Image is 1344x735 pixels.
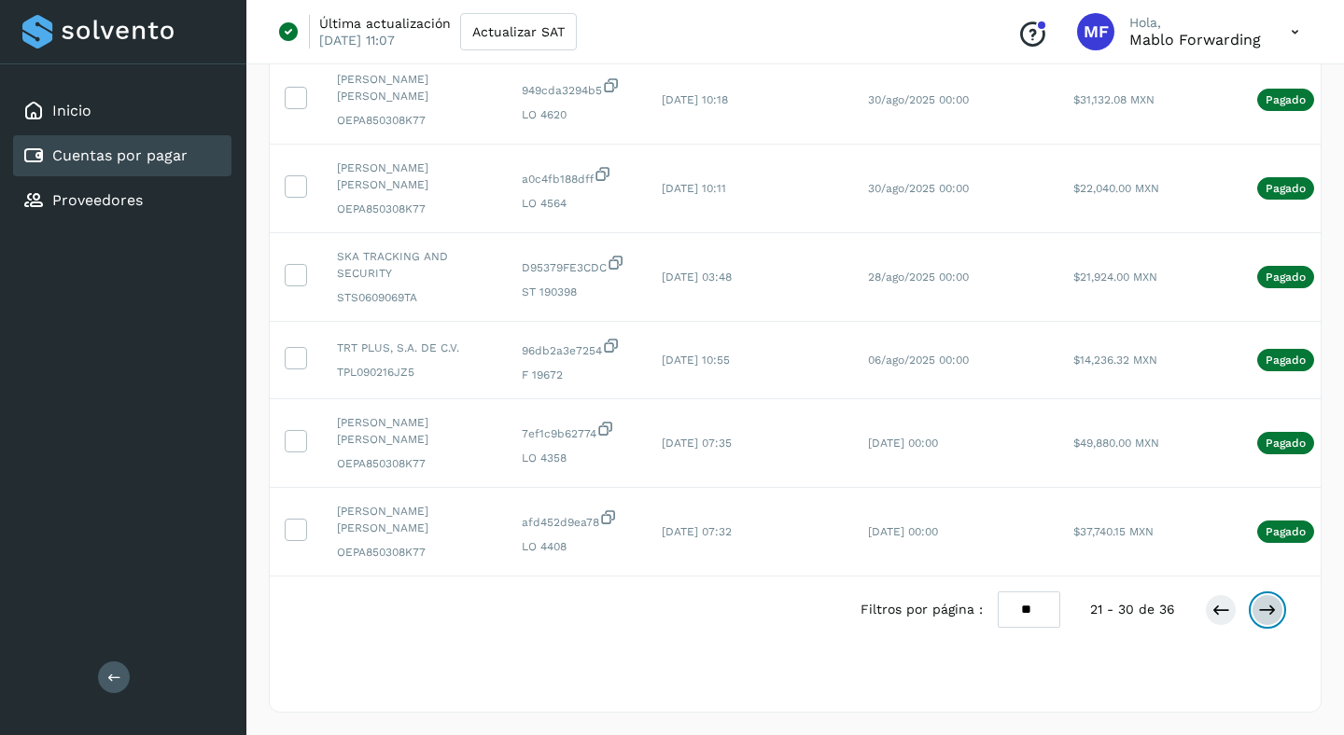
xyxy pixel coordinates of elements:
[522,538,632,555] span: LO 4408
[52,191,143,209] a: Proveedores
[522,420,632,442] span: 7ef1c9b62774
[1129,15,1261,31] p: Hola,
[868,270,969,284] span: 28/ago/2025 00:00
[522,337,632,359] span: 96db2a3e7254
[1073,354,1157,367] span: $14,236.32 MXN
[1073,182,1159,195] span: $22,040.00 MXN
[337,414,492,448] span: [PERSON_NAME] [PERSON_NAME]
[1266,270,1306,284] p: Pagado
[868,525,938,538] span: [DATE] 00:00
[1266,354,1306,367] p: Pagado
[1073,270,1157,284] span: $21,924.00 MXN
[662,354,730,367] span: [DATE] 10:55
[13,90,231,132] div: Inicio
[337,159,492,193] span: [PERSON_NAME] [PERSON_NAME]
[337,340,492,356] span: TRT PLUS, S.A. DE C.V.
[460,13,577,50] button: Actualizar SAT
[522,106,632,123] span: LO 4620
[861,600,983,619] span: Filtros por página :
[337,544,492,561] span: OEPA850308K77
[868,437,938,450] span: [DATE] 00:00
[319,32,395,49] p: [DATE] 11:07
[1129,31,1261,49] p: Mablo Forwarding
[1266,437,1306,450] p: Pagado
[13,135,231,176] div: Cuentas por pagar
[13,180,231,221] div: Proveedores
[522,76,632,99] span: 949cda3294b5
[522,450,632,466] span: LO 4358
[337,201,492,217] span: OEPA850308K77
[1266,525,1306,538] p: Pagado
[522,284,632,300] span: ST 190398
[662,93,728,106] span: [DATE] 10:18
[1073,525,1154,538] span: $37,740.15 MXN
[1090,600,1175,619] span: 21 - 30 de 36
[319,15,451,32] p: Última actualización
[337,364,492,381] span: TPL090216JZ5
[337,248,492,282] span: SKA TRACKING AND SECURITY
[1073,93,1155,106] span: $31,132.08 MXN
[1266,93,1306,106] p: Pagado
[662,270,732,284] span: [DATE] 03:48
[522,195,632,212] span: LO 4564
[52,146,188,164] a: Cuentas por pagar
[337,503,492,536] span: [PERSON_NAME] [PERSON_NAME]
[868,93,969,106] span: 30/ago/2025 00:00
[522,367,632,383] span: F 19672
[662,437,732,450] span: [DATE] 07:35
[522,165,632,187] span: a0c4fb188dff
[522,254,632,276] span: D95379FE3CDC
[1266,182,1306,195] p: Pagado
[337,455,492,472] span: OEPA850308K77
[472,25,565,38] span: Actualizar SAT
[662,182,726,195] span: [DATE] 10:11
[1073,437,1159,450] span: $49,880.00 MXN
[337,71,492,104] span: [PERSON_NAME] [PERSON_NAME]
[52,102,91,119] a: Inicio
[868,182,969,195] span: 30/ago/2025 00:00
[337,289,492,306] span: STS0609069TA
[337,112,492,129] span: OEPA850308K77
[868,354,969,367] span: 06/ago/2025 00:00
[522,508,632,531] span: afd452d9ea78
[662,525,732,538] span: [DATE] 07:32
